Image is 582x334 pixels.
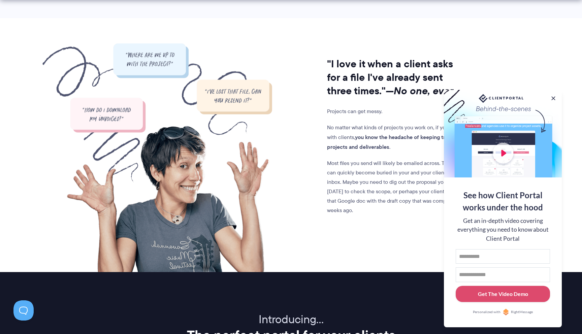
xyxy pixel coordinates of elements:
span: RightMessage [511,309,533,315]
h2: "I love it when a client asks for a file I've already sent three times." [327,57,464,98]
div: Get The Video Demo [478,290,528,298]
iframe: Toggle Customer Support [13,300,34,321]
span: Personalized with [473,309,500,315]
strong: you know the headache of keeping track of projects and deliverables [327,133,460,151]
p: No matter what kinds of projects you work on, if you work with clients, . [327,123,464,152]
div: Get an in-depth video covering everything you need to know about Client Portal [456,216,550,243]
a: Personalized withRightMessage [456,309,550,315]
p: Projects can get messy. [327,107,464,116]
i: —No one, ever. [386,83,455,98]
button: Get The Video Demo [456,286,550,302]
div: See how Client Portal works under the hood [456,189,550,213]
p: Introducing… [70,312,512,327]
img: Personalized with RightMessage [503,309,509,315]
p: Most files you send will likely be emailed across. These can quickly become buried in your and yo... [327,159,464,215]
